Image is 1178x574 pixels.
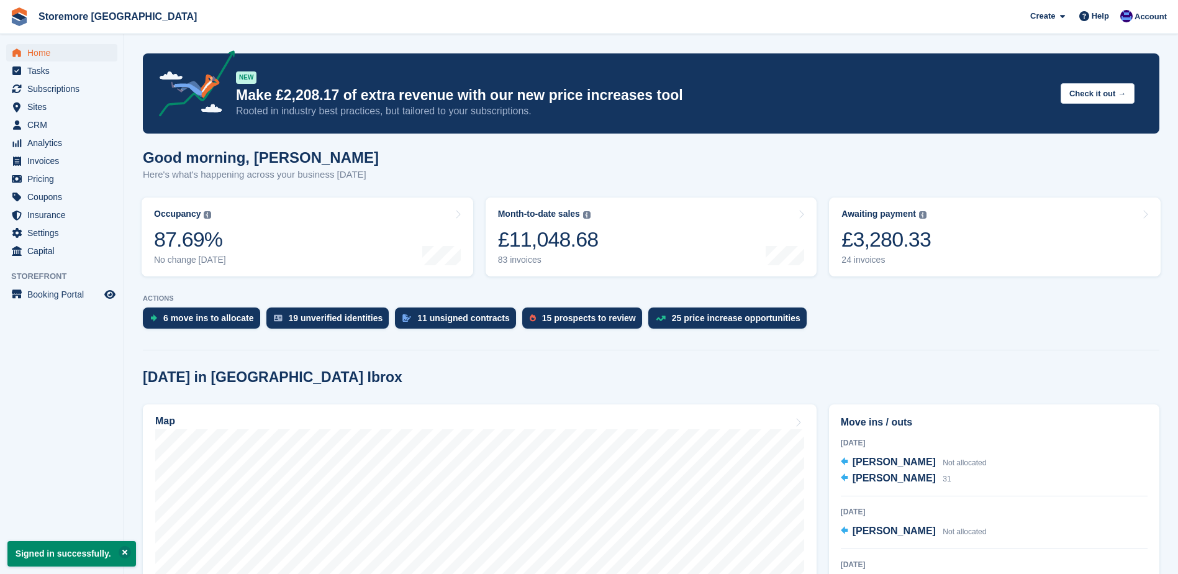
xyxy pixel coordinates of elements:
[6,116,117,134] a: menu
[142,198,473,276] a: Occupancy 87.69% No change [DATE]
[143,307,266,335] a: 6 move ins to allocate
[6,44,117,61] a: menu
[274,314,283,322] img: verify_identity-adf6edd0f0f0b5bbfe63781bf79b02c33cf7c696d77639b501bdc392416b5a36.svg
[148,50,235,121] img: price-adjustments-announcement-icon-8257ccfd72463d97f412b2fc003d46551f7dbcb40ab6d574587a9cd5c0d94...
[6,170,117,188] a: menu
[6,134,117,152] a: menu
[841,255,931,265] div: 24 invoices
[27,206,102,224] span: Insurance
[841,415,1148,430] h2: Move ins / outs
[27,152,102,170] span: Invoices
[6,80,117,98] a: menu
[154,227,226,252] div: 87.69%
[7,541,136,567] p: Signed in successfully.
[163,313,254,323] div: 6 move ins to allocate
[542,313,636,323] div: 15 prospects to review
[27,44,102,61] span: Home
[943,458,986,467] span: Not allocated
[853,457,936,467] span: [PERSON_NAME]
[943,527,986,536] span: Not allocated
[583,211,591,219] img: icon-info-grey-7440780725fd019a000dd9b08b2336e03edf1995a4989e88bcd33f0948082b44.svg
[395,307,522,335] a: 11 unsigned contracts
[1120,10,1133,22] img: Angela
[841,437,1148,449] div: [DATE]
[11,270,124,283] span: Storefront
[648,307,813,335] a: 25 price increase opportunities
[34,6,202,27] a: Storemore [GEOGRAPHIC_DATA]
[417,313,510,323] div: 11 unsigned contracts
[841,524,987,540] a: [PERSON_NAME] Not allocated
[1030,10,1055,22] span: Create
[486,198,817,276] a: Month-to-date sales £11,048.68 83 invoices
[1092,10,1109,22] span: Help
[841,227,931,252] div: £3,280.33
[154,209,201,219] div: Occupancy
[27,242,102,260] span: Capital
[236,71,256,84] div: NEW
[143,294,1159,303] p: ACTIONS
[6,286,117,303] a: menu
[841,506,1148,517] div: [DATE]
[853,526,936,536] span: [PERSON_NAME]
[236,104,1051,118] p: Rooted in industry best practices, but tailored to your subscriptions.
[498,227,599,252] div: £11,048.68
[6,224,117,242] a: menu
[1135,11,1167,23] span: Account
[143,168,379,182] p: Here's what's happening across your business [DATE]
[27,62,102,80] span: Tasks
[829,198,1161,276] a: Awaiting payment £3,280.33 24 invoices
[1061,83,1135,104] button: Check it out →
[853,473,936,483] span: [PERSON_NAME]
[27,98,102,116] span: Sites
[27,80,102,98] span: Subscriptions
[498,255,599,265] div: 83 invoices
[155,416,175,427] h2: Map
[530,314,536,322] img: prospect-51fa495bee0391a8d652442698ab0144808aea92771e9ea1ae160a38d050c398.svg
[6,242,117,260] a: menu
[289,313,383,323] div: 19 unverified identities
[841,471,951,487] a: [PERSON_NAME] 31
[498,209,580,219] div: Month-to-date sales
[943,475,951,483] span: 31
[656,316,666,321] img: price_increase_opportunities-93ffe204e8149a01c8c9dc8f82e8f89637d9d84a8eef4429ea346261dce0b2c0.svg
[266,307,396,335] a: 19 unverified identities
[6,62,117,80] a: menu
[204,211,211,219] img: icon-info-grey-7440780725fd019a000dd9b08b2336e03edf1995a4989e88bcd33f0948082b44.svg
[10,7,29,26] img: stora-icon-8386f47178a22dfd0bd8f6a31ec36ba5ce8667c1dd55bd0f319d3a0aa187defe.svg
[402,314,411,322] img: contract_signature_icon-13c848040528278c33f63329250d36e43548de30e8caae1d1a13099fd9432cc5.svg
[6,188,117,206] a: menu
[841,209,916,219] div: Awaiting payment
[6,206,117,224] a: menu
[841,559,1148,570] div: [DATE]
[27,116,102,134] span: CRM
[6,152,117,170] a: menu
[143,369,402,386] h2: [DATE] in [GEOGRAPHIC_DATA] Ibrox
[27,224,102,242] span: Settings
[27,170,102,188] span: Pricing
[143,149,379,166] h1: Good morning, [PERSON_NAME]
[6,98,117,116] a: menu
[919,211,927,219] img: icon-info-grey-7440780725fd019a000dd9b08b2336e03edf1995a4989e88bcd33f0948082b44.svg
[102,287,117,302] a: Preview store
[522,307,648,335] a: 15 prospects to review
[672,313,800,323] div: 25 price increase opportunities
[27,286,102,303] span: Booking Portal
[841,455,987,471] a: [PERSON_NAME] Not allocated
[236,86,1051,104] p: Make £2,208.17 of extra revenue with our new price increases tool
[154,255,226,265] div: No change [DATE]
[27,188,102,206] span: Coupons
[27,134,102,152] span: Analytics
[150,314,157,322] img: move_ins_to_allocate_icon-fdf77a2bb77ea45bf5b3d319d69a93e2d87916cf1d5bf7949dd705db3b84f3ca.svg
